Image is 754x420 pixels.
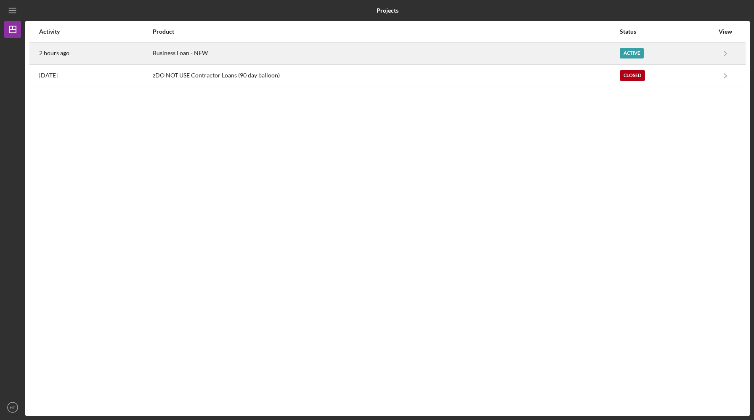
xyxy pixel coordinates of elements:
div: Product [153,28,619,35]
div: Status [620,28,714,35]
div: Active [620,48,644,58]
b: Projects [377,7,398,14]
div: Business Loan - NEW [153,43,619,64]
time: 2022-10-13 05:13 [39,72,58,79]
div: zDO NOT USE Contractor Loans (90 day balloon) [153,65,619,86]
div: View [715,28,736,35]
text: HP [10,405,15,410]
div: Closed [620,70,645,81]
time: 2025-10-03 15:59 [39,50,69,56]
div: Activity [39,28,152,35]
button: HP [4,399,21,416]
